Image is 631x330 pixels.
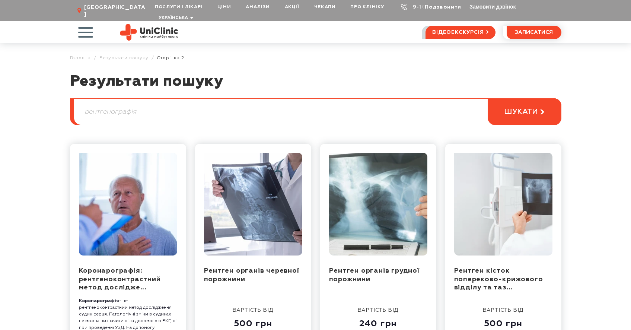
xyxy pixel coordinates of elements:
[84,4,147,18] span: [GEOGRAPHIC_DATA]
[329,153,427,256] img: Рентген органів грудної порожнини
[358,314,399,329] div: 240 грн
[157,55,184,61] span: Cторінка 2
[426,26,495,39] a: відеоекскурсія
[79,267,161,291] a: Коронарографія: рентгеноконтрастний метод дослідже...
[454,153,552,256] img: Рентген кісток попереково-крижового відділу та тазу
[329,267,420,283] a: Рентген органів грудної порожнини
[432,26,484,39] span: відеоекскурсія
[454,267,543,291] a: Рентген кісток попереково-крижового відділу та таз...
[70,72,561,98] h1: Результати пошуку
[157,15,194,21] button: Українська
[120,24,178,41] img: Uniclinic
[469,4,516,10] button: Замовити дзвінок
[99,55,149,61] a: Результати пошуку
[483,314,524,329] div: 500 грн
[358,307,399,314] div: вартість від
[79,299,119,303] strong: Коронарографія
[483,307,524,314] div: вартість від
[204,153,302,256] img: Рентген органів черевної порожнини
[515,30,553,35] span: записатися
[70,55,91,61] a: Головна
[413,4,429,10] a: 9-103
[425,4,461,10] a: Подзвонити
[233,314,274,329] div: 500 грн
[79,153,177,256] img: Коронарографія: рентгеноконтрастний метод дослідження судин серця
[159,16,188,20] span: Українська
[204,267,299,283] a: Рентген органів черевної порожнини
[504,107,538,117] span: шукати
[488,98,561,125] button: шукати
[507,26,561,39] button: записатися
[233,307,274,314] div: вартість від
